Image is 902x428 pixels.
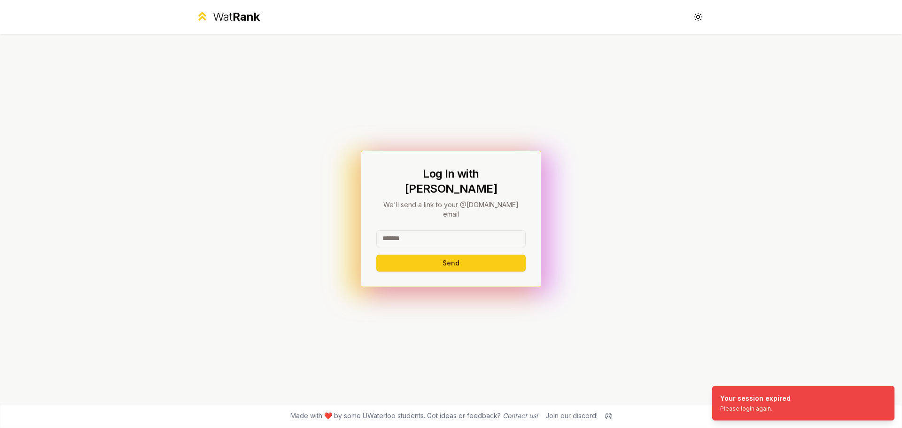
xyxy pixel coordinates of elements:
p: We'll send a link to your @[DOMAIN_NAME] email [376,200,526,219]
div: Your session expired [720,394,791,403]
div: Please login again. [720,405,791,412]
button: Send [376,255,526,272]
a: Contact us! [503,412,538,420]
div: Join our discord! [545,411,598,420]
span: Made with ❤️ by some UWaterloo students. Got ideas or feedback? [290,411,538,420]
div: Wat [213,9,260,24]
h1: Log In with [PERSON_NAME] [376,166,526,196]
span: Rank [233,10,260,23]
a: WatRank [195,9,260,24]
